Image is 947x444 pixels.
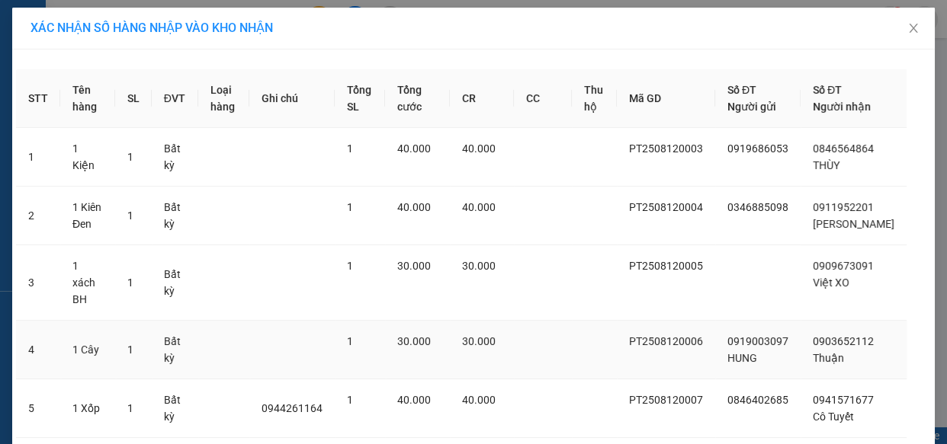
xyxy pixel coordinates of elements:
[572,69,617,128] th: Thu hộ
[462,142,496,155] span: 40.000
[60,245,115,321] td: 1 xách BH
[152,379,198,438] td: Bất kỳ
[60,69,115,128] th: Tên hàng
[16,379,60,438] td: 5
[727,101,776,113] span: Người gửi
[462,201,496,213] span: 40.000
[127,151,133,163] span: 1
[462,335,496,347] span: 30.000
[617,69,715,128] th: Mã GD
[152,128,198,187] td: Bất kỳ
[347,394,353,406] span: 1
[335,69,385,128] th: Tổng SL
[385,69,450,128] th: Tổng cước
[727,335,788,347] span: 0919003097
[152,321,198,379] td: Bất kỳ
[727,142,788,155] span: 0919686053
[813,159,839,171] span: THÙY
[249,69,335,128] th: Ghi chú
[347,201,353,213] span: 1
[397,142,431,155] span: 40.000
[152,69,198,128] th: ĐVT
[60,187,115,245] td: 1 Kiên Đen
[727,352,757,364] span: HUNG
[813,276,849,289] span: Việt XO
[60,128,115,187] td: 1 Kiện
[629,335,703,347] span: PT2508120006
[450,69,514,128] th: CR
[16,69,60,128] th: STT
[16,245,60,321] td: 3
[813,218,894,230] span: [PERSON_NAME]
[629,260,703,272] span: PT2508120005
[127,209,133,222] span: 1
[60,321,115,379] td: 1 Cây
[813,410,854,423] span: Cô Tuyết
[727,201,788,213] span: 0346885098
[629,201,703,213] span: PT2508120004
[152,245,198,321] td: Bất kỳ
[892,8,935,50] button: Close
[128,72,210,91] li: (c) 2017
[347,260,353,272] span: 1
[198,69,249,128] th: Loại hàng
[16,128,60,187] td: 1
[813,260,874,272] span: 0909673091
[907,22,920,34] span: close
[813,201,874,213] span: 0911952201
[128,58,210,70] b: [DOMAIN_NAME]
[30,21,273,35] span: XÁC NHẬN SỐ HÀNG NHẬP VÀO KHO NHẬN
[347,142,353,155] span: 1
[165,19,202,56] img: logo.jpg
[727,84,756,96] span: Số ĐT
[262,402,323,414] span: 0944261164
[629,142,703,155] span: PT2508120003
[813,352,844,364] span: Thuận
[98,22,146,146] b: BIÊN NHẬN GỬI HÀNG HÓA
[60,379,115,438] td: 1 Xốp
[16,321,60,379] td: 4
[127,276,133,289] span: 1
[813,84,842,96] span: Số ĐT
[127,343,133,356] span: 1
[115,69,152,128] th: SL
[152,187,198,245] td: Bất kỳ
[16,187,60,245] td: 2
[462,260,496,272] span: 30.000
[397,394,431,406] span: 40.000
[397,201,431,213] span: 40.000
[629,394,703,406] span: PT2508120007
[347,335,353,347] span: 1
[397,335,431,347] span: 30.000
[19,98,86,170] b: [PERSON_NAME]
[813,142,874,155] span: 0846564864
[813,335,874,347] span: 0903652112
[813,101,871,113] span: Người nhận
[727,394,788,406] span: 0846402685
[397,260,431,272] span: 30.000
[127,402,133,414] span: 1
[462,394,496,406] span: 40.000
[813,394,874,406] span: 0941571677
[514,69,572,128] th: CC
